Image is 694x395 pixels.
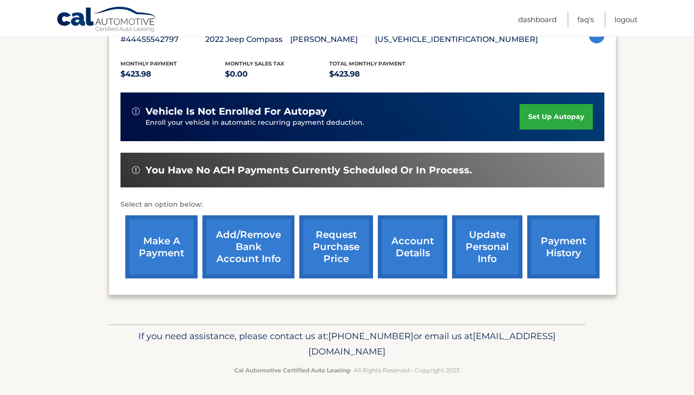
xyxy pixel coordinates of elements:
[234,367,350,374] strong: Cal Automotive Certified Auto Leasing
[518,12,557,27] a: Dashboard
[225,67,330,81] p: $0.00
[329,67,434,81] p: $423.98
[527,215,600,278] a: payment history
[146,164,472,176] span: You have no ACH payments currently scheduled or in process.
[577,12,594,27] a: FAQ's
[56,6,158,34] a: Cal Automotive
[329,60,405,67] span: Total Monthly Payment
[120,67,225,81] p: $423.98
[125,215,198,278] a: make a payment
[378,215,447,278] a: account details
[452,215,522,278] a: update personal info
[115,365,579,375] p: - All Rights Reserved - Copyright 2025
[328,330,414,342] span: [PHONE_NUMBER]
[520,104,593,130] a: set up autopay
[115,329,579,359] p: If you need assistance, please contact us at: or email us at
[308,330,556,357] span: [EMAIL_ADDRESS][DOMAIN_NAME]
[202,215,294,278] a: Add/Remove bank account info
[299,215,373,278] a: request purchase price
[375,33,538,46] p: [US_VEHICLE_IDENTIFICATION_NUMBER]
[205,33,290,46] p: 2022 Jeep Compass
[120,199,604,211] p: Select an option below:
[132,107,140,115] img: alert-white.svg
[225,60,284,67] span: Monthly sales Tax
[146,118,520,128] p: Enroll your vehicle in automatic recurring payment deduction.
[614,12,638,27] a: Logout
[120,60,177,67] span: Monthly Payment
[132,166,140,174] img: alert-white.svg
[290,33,375,46] p: [PERSON_NAME]
[146,105,327,118] span: vehicle is not enrolled for autopay
[120,33,205,46] p: #44455542797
